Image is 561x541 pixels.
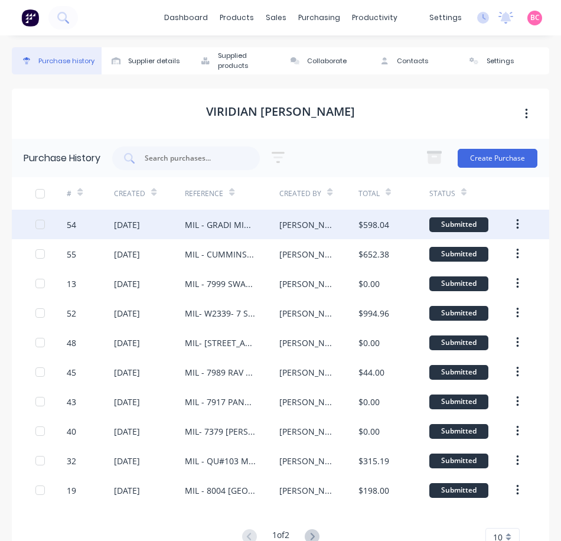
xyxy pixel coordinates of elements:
div: [PERSON_NAME] [279,455,334,467]
div: $315.19 [358,455,389,467]
div: Submitted [429,247,488,262]
a: dashboard [158,9,214,27]
button: Collaborate [280,47,370,74]
div: MIL - QU#103 MGA 71025 MKB [185,455,256,467]
div: 54 [67,219,76,231]
div: [DATE] [114,337,140,349]
div: [PERSON_NAME] [279,278,334,290]
div: [DATE] [114,455,140,467]
div: 45 [67,366,76,379]
div: MIL - 7989 RAV BUILDING [PERSON_NAME] [185,366,256,379]
div: $598.04 [358,219,389,231]
div: Submitted [429,454,488,468]
div: Submitted [429,276,488,291]
div: Settings [487,56,514,66]
div: MIL- 7379 [PERSON_NAME] [185,425,256,438]
div: 55 [67,248,76,260]
img: Factory [21,9,39,27]
div: Submitted [429,395,488,409]
button: Supplied products [191,47,280,74]
div: 48 [67,337,76,349]
div: 13 [67,278,76,290]
h1: VIRIDIAN [PERSON_NAME] [206,105,355,119]
div: Submitted [429,424,488,439]
div: Contacts [397,56,428,66]
div: 40 [67,425,76,438]
button: Contacts [370,47,460,74]
div: [DATE] [114,425,140,438]
div: $652.38 [358,248,389,260]
div: [PERSON_NAME] [279,248,334,260]
div: $0.00 [358,337,380,349]
div: MIL - 8004 [GEOGRAPHIC_DATA] [185,484,256,497]
div: 19 [67,484,76,497]
button: Supplier details [102,47,191,74]
div: productivity [346,9,403,27]
div: MIL- [STREET_ADDRESS][PERSON_NAME] [185,337,256,349]
div: $44.00 [358,366,384,379]
div: MIL - GRADI MIRRORS [185,219,256,231]
div: $994.96 [358,307,389,320]
div: MIL - 7999 SWANBUILD [PERSON_NAME] [185,278,256,290]
button: Create Purchase [458,149,537,168]
div: Created [114,188,145,199]
div: [DATE] [114,278,140,290]
div: Reference [185,188,223,199]
div: Submitted [429,335,488,350]
div: $0.00 [358,425,380,438]
div: [DATE] [114,396,140,408]
div: Submitted [429,483,488,498]
div: MIL- W2339- 7 STAR WINDOWS [PERSON_NAME] [185,307,256,320]
div: Submitted [429,217,488,232]
div: Created By [279,188,321,199]
div: Supplied products [218,51,275,71]
div: Supplier details [128,56,180,66]
div: [DATE] [114,248,140,260]
div: 52 [67,307,76,320]
div: 43 [67,396,76,408]
div: # [67,188,71,199]
div: [DATE] [114,484,140,497]
div: [PERSON_NAME] [279,307,334,320]
div: [PERSON_NAME] [279,396,334,408]
div: $0.00 [358,396,380,408]
div: [PERSON_NAME] [279,337,334,349]
div: Submitted [429,365,488,380]
div: [DATE] [114,366,140,379]
div: [PERSON_NAME] [279,219,334,231]
div: MIL - CUMMINS MIRRORS [185,248,256,260]
div: Submitted [429,306,488,321]
button: Purchase history [12,47,102,74]
span: BC [530,12,540,23]
div: [PERSON_NAME] [279,366,334,379]
div: $198.00 [358,484,389,497]
div: settings [423,9,468,27]
div: Status [429,188,455,199]
div: Purchase History [24,151,100,165]
div: [PERSON_NAME] [279,484,334,497]
div: Collaborate [307,56,347,66]
div: 32 [67,455,76,467]
div: sales [260,9,292,27]
div: [DATE] [114,307,140,320]
div: [DATE] [114,219,140,231]
div: products [214,9,260,27]
button: Settings [459,47,549,74]
div: $0.00 [358,278,380,290]
div: purchasing [292,9,346,27]
div: MIL - 7917 PANDORA [185,396,256,408]
div: Purchase history [38,56,94,66]
div: [PERSON_NAME] [279,425,334,438]
input: Search purchases... [143,152,242,164]
div: Total [358,188,380,199]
